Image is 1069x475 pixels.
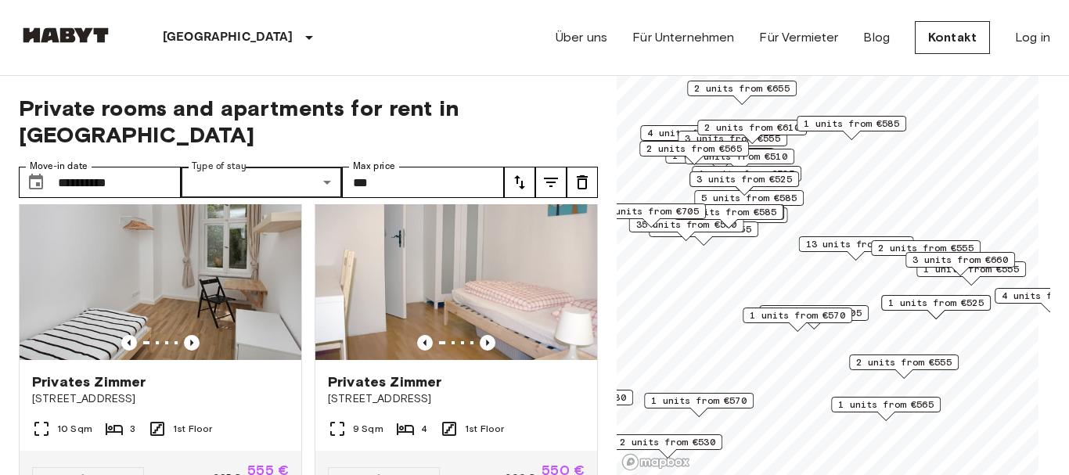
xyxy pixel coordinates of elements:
span: [STREET_ADDRESS] [328,391,585,407]
span: 1 units from €525 [888,296,984,310]
div: Map marker [687,81,797,105]
span: [STREET_ADDRESS] [32,391,289,407]
span: 1 units from €605 [766,306,862,320]
div: Map marker [613,434,722,459]
img: Marketing picture of unit DE-01-233-02M [20,172,301,360]
div: Map marker [629,217,744,241]
a: Log in [1015,28,1050,47]
span: Privates Zimmer [32,372,146,391]
span: 1 units from €525 [699,167,794,181]
div: Map marker [639,141,749,165]
span: 5 units from €585 [701,191,797,205]
span: 1 units from €570 [651,394,747,408]
img: Habyt [19,27,113,43]
div: Map marker [692,166,801,190]
span: 13 units from €565 [806,237,907,251]
span: 2 units from €655 [694,81,790,95]
span: 1 units from €565 [838,398,934,412]
span: 3 units from €555 [685,131,780,146]
div: Map marker [644,393,754,417]
div: Map marker [674,204,783,229]
button: Previous image [417,335,433,351]
span: 2 units from €565 [646,142,742,156]
span: 1 units from €570 [750,308,845,322]
label: Move-in date [30,160,88,173]
button: tune [504,167,535,198]
span: 3 [130,422,135,436]
label: Max price [353,160,395,173]
button: Choose date, selected date is 1 Sep 2025 [20,167,52,198]
span: 2 units from €530 [620,435,715,449]
span: Privates Zimmer [328,372,441,391]
div: Map marker [640,125,750,149]
span: 2 units from €555 [878,241,974,255]
div: Map marker [596,203,706,228]
div: Map marker [694,190,804,214]
a: Blog [863,28,890,47]
div: Map marker [831,397,941,421]
span: 3 units from €585 [681,205,776,219]
span: 10 Sqm [57,422,92,436]
span: 2 units from €555 [856,355,952,369]
span: 1 units from €555 [656,222,751,236]
a: Für Vermieter [759,28,838,47]
span: 2 units from €610 [704,121,800,135]
span: 3 units from €705 [603,204,699,218]
a: Für Unternehmen [632,28,734,47]
button: tune [567,167,598,198]
div: Map marker [797,116,906,140]
span: 3 units from €660 [912,253,1008,267]
span: 1st Floor [173,422,212,436]
span: 4 units from €530 [531,390,626,405]
button: Previous image [480,335,495,351]
div: Map marker [849,354,959,379]
div: Map marker [881,295,991,319]
span: 1 units from €555 [923,262,1019,276]
div: Map marker [673,207,788,232]
button: Previous image [184,335,200,351]
a: Kontakt [915,21,990,54]
span: Private rooms and apartments for rent in [GEOGRAPHIC_DATA] [19,95,598,148]
span: 2 units from €510 [692,149,787,164]
div: Map marker [743,308,852,332]
div: Map marker [799,236,914,261]
div: Map marker [678,131,787,155]
span: 4 [421,422,427,436]
span: 9 Sqm [353,422,383,436]
div: Map marker [689,171,799,196]
a: Über uns [556,28,607,47]
img: Marketing picture of unit DE-01-093-04M [315,172,597,360]
div: Map marker [871,240,981,264]
button: tune [535,167,567,198]
p: [GEOGRAPHIC_DATA] [163,28,293,47]
span: 1st Floor [465,422,504,436]
button: Previous image [121,335,137,351]
a: Mapbox logo [621,453,690,471]
div: Map marker [697,120,807,144]
div: Map marker [905,252,1015,276]
div: Map marker [759,305,869,329]
span: 3 units from €525 [696,172,792,186]
span: 4 units from €550 [647,126,743,140]
label: Type of stay [192,160,247,173]
span: 1 units from €585 [804,117,899,131]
